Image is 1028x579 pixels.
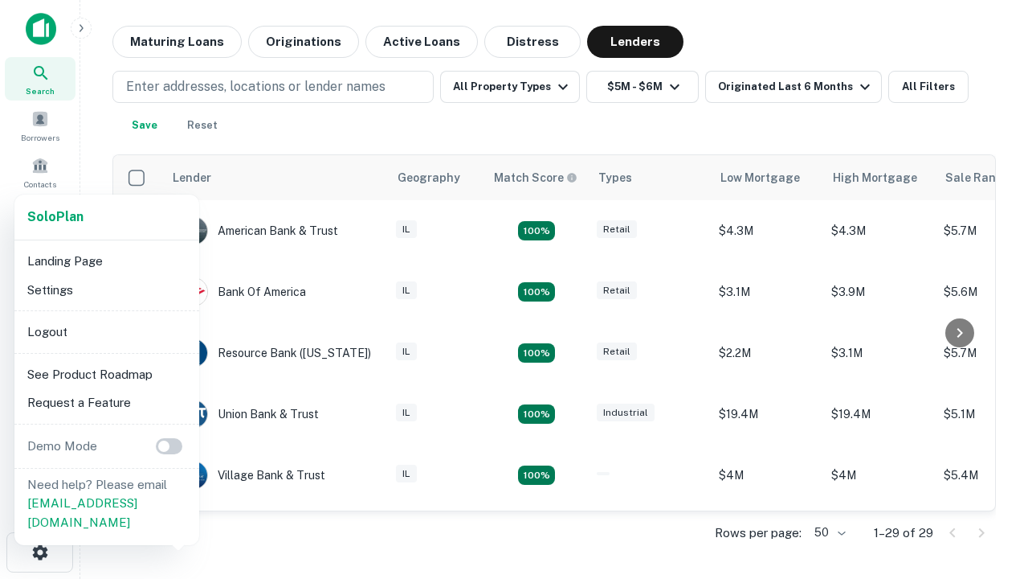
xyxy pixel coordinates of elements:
p: Demo Mode [21,437,104,456]
li: Landing Page [21,247,193,276]
li: Settings [21,276,193,305]
strong: Solo Plan [27,209,84,224]
li: See Product Roadmap [21,360,193,389]
li: Logout [21,318,193,347]
li: Request a Feature [21,388,193,417]
iframe: Chat Widget [948,450,1028,528]
a: [EMAIL_ADDRESS][DOMAIN_NAME] [27,496,137,529]
a: SoloPlan [27,207,84,227]
p: Need help? Please email [27,475,186,532]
